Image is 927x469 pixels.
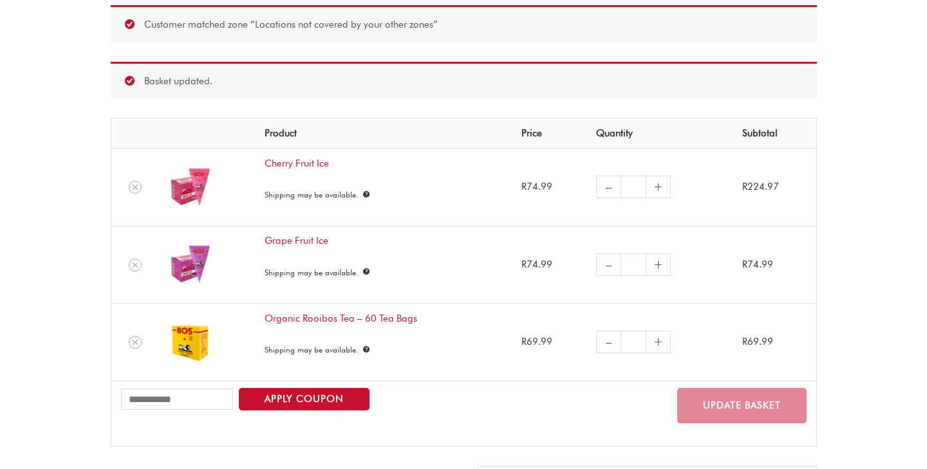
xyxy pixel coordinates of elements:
th: Quantity [586,118,732,148]
input: Product quantity [621,253,646,276]
span: R [742,181,747,192]
bdi: 74.99 [742,259,773,270]
a: + [646,331,671,353]
img: grape fruit ice [169,242,214,287]
bdi: 74.99 [521,259,552,270]
bdi: 224.97 [742,181,779,192]
a: – [596,331,621,353]
small: Shipping may be available. [265,190,362,199]
span: R [521,259,527,270]
span: R [742,336,747,347]
a: Cherry Fruit Ice [265,158,329,169]
span: R [521,181,527,192]
button: Apply coupon [239,388,370,410]
a: + [646,253,671,276]
a: Remove Grape Fruit Ice from cart [129,259,142,271]
span: R [742,259,747,270]
bdi: 69.99 [742,336,773,347]
span: R [521,336,527,347]
button: Update basket [677,388,807,423]
a: Remove Organic Rooibos Tea - 60 Tea Bags from cart [129,336,142,349]
th: Subtotal [733,118,816,148]
small: Shipping may be available. [265,345,362,354]
a: Organic Rooibos Tea – 60 Tea Bags [265,313,417,324]
a: + [646,176,671,198]
a: – [596,253,621,276]
img: organic rooibos tea 20 tea bags (copy) [169,320,214,365]
input: Product quantity [621,331,646,353]
a: Grape Fruit Ice [265,235,328,246]
input: Product quantity [621,176,646,198]
div: Basket updated. [111,62,817,99]
bdi: 74.99 [521,181,552,192]
bdi: 69.99 [521,336,552,347]
a: – [596,176,621,198]
div: Customer matched zone “Locations not covered by your other zones” [111,5,817,42]
small: Shipping may be available. [265,268,362,277]
th: Price [512,118,586,148]
th: Product [255,118,512,148]
a: Remove Cherry Fruit Ice from cart [129,181,142,194]
img: cherry fruit ice [169,165,214,210]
